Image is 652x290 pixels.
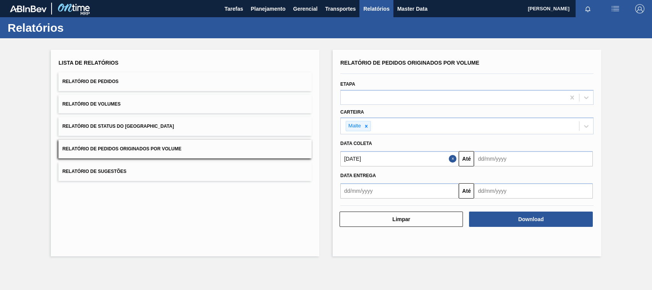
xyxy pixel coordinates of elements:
button: Relatório de Pedidos [58,72,312,91]
button: Relatório de Volumes [58,95,312,114]
span: Transportes [325,4,356,13]
span: Lista de Relatórios [58,60,118,66]
span: Relatório de Pedidos Originados por Volume [340,60,479,66]
button: Download [469,212,592,227]
input: dd/mm/yyyy [340,183,459,199]
span: Relatório de Sugestões [62,169,126,174]
img: TNhmsLtSVTkK8tSr43FrP2fwEKptu5GPRR3wAAAABJRU5ErkJggg== [10,5,47,12]
img: Logout [635,4,644,13]
span: Relatório de Status do [GEOGRAPHIC_DATA] [62,124,174,129]
span: Relatórios [363,4,389,13]
button: Notificações [576,3,600,14]
button: Limpar [340,212,463,227]
button: Até [459,183,474,199]
img: userActions [611,4,620,13]
span: Master Data [397,4,427,13]
span: Planejamento [251,4,285,13]
span: Data coleta [340,141,372,146]
button: Relatório de Sugestões [58,162,312,181]
span: Tarefas [225,4,243,13]
span: Relatório de Volumes [62,101,120,107]
button: Até [459,151,474,166]
div: Malte [346,121,362,131]
h1: Relatórios [8,23,143,32]
input: dd/mm/yyyy [474,183,592,199]
button: Relatório de Status do [GEOGRAPHIC_DATA] [58,117,312,136]
button: Relatório de Pedidos Originados por Volume [58,140,312,158]
span: Gerencial [293,4,318,13]
input: dd/mm/yyyy [340,151,459,166]
span: Data entrega [340,173,376,178]
span: Relatório de Pedidos [62,79,118,84]
label: Carteira [340,109,364,115]
input: dd/mm/yyyy [474,151,592,166]
button: Close [449,151,459,166]
span: Relatório de Pedidos Originados por Volume [62,146,181,152]
label: Etapa [340,81,355,87]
